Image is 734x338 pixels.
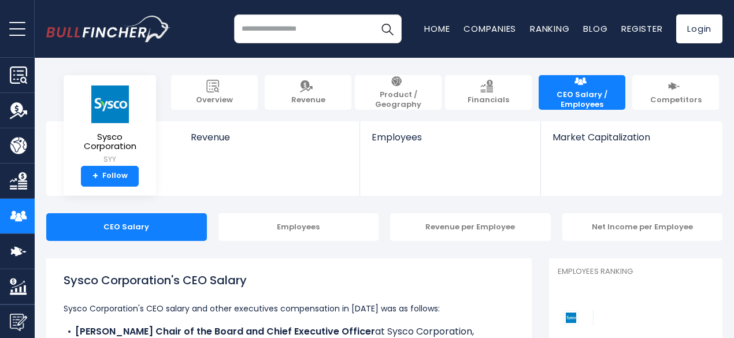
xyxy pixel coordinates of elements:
p: Employees Ranking [558,267,714,277]
a: Go to homepage [46,16,170,42]
span: Market Capitalization [553,132,710,143]
span: Revenue [191,132,349,143]
a: Register [621,23,662,35]
small: SYY [73,154,147,165]
a: CEO Salary / Employees [539,75,625,110]
b: [PERSON_NAME] Chair of the Board and Chief Executive Officer [75,325,375,338]
p: Sysco Corporation's CEO salary and other executives compensation in [DATE] was as follows: [64,302,514,315]
h1: Sysco Corporation's CEO Salary [64,272,514,289]
a: Companies [464,23,516,35]
a: Home [424,23,450,35]
a: Revenue [265,75,351,110]
div: Revenue per Employee [390,213,551,241]
strong: + [92,171,98,181]
a: Competitors [632,75,719,110]
button: Search [373,14,402,43]
div: Employees [218,213,379,241]
a: +Follow [81,166,139,187]
span: CEO Salary / Employees [544,90,620,110]
img: bullfincher logo [46,16,170,42]
a: Login [676,14,722,43]
span: Revenue [291,95,325,105]
div: CEO Salary [46,213,207,241]
span: Product / Geography [361,90,436,110]
a: Ranking [530,23,569,35]
a: Employees [360,121,540,162]
div: Net Income per Employee [562,213,723,241]
a: Market Capitalization [541,121,721,162]
a: Revenue [179,121,360,162]
a: Financials [445,75,532,110]
span: Competitors [650,95,702,105]
span: Overview [196,95,233,105]
img: Sysco Corporation competitors logo [564,310,579,325]
span: Sysco Corporation [73,132,147,151]
a: Blog [583,23,607,35]
a: Overview [171,75,258,110]
span: Financials [468,95,509,105]
span: Employees [372,132,528,143]
a: Product / Geography [355,75,442,110]
a: Sysco Corporation SYY [72,84,147,166]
